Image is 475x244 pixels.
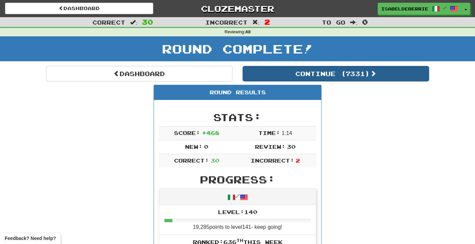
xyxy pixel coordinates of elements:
span: Score: [174,130,200,136]
span: New: [185,143,202,150]
span: : [350,20,357,25]
span: isabeldeberrie [381,6,428,12]
span: : [252,20,260,25]
span: 1 : 14 [282,130,292,136]
h2: Stats: [159,112,316,123]
h1: Round Complete! [2,42,473,56]
span: + 468 [202,130,219,136]
a: Dashboard [46,66,232,81]
button: Continue (7331) [243,66,429,81]
li: 19,285 points to level 141 - keep going! [159,205,316,235]
span: Incorrect: [250,157,294,164]
span: Correct: [174,157,209,164]
span: 2 [264,18,270,26]
span: : [130,20,137,25]
span: Open feedback widget [5,235,56,242]
sup: th [236,238,243,243]
span: Level: 140 [218,209,257,215]
span: 2 [296,157,300,164]
span: To go [322,19,345,26]
span: Correct [92,19,125,26]
span: Time: [258,130,280,136]
a: isabeldeberrie / [378,3,462,15]
span: Incorrect [205,19,248,26]
h2: Progress: [159,174,316,185]
div: Round Results [154,85,321,100]
a: Dashboard [5,3,153,14]
a: Clozemaster [163,3,311,14]
span: Review: [255,143,285,150]
div: / [159,189,316,205]
span: 30 [210,157,219,164]
span: 30 [142,18,153,26]
span: 0 [362,18,368,26]
span: 30 [287,143,296,150]
strong: All [245,30,251,34]
span: 0 [204,143,208,150]
span: / [443,5,446,10]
